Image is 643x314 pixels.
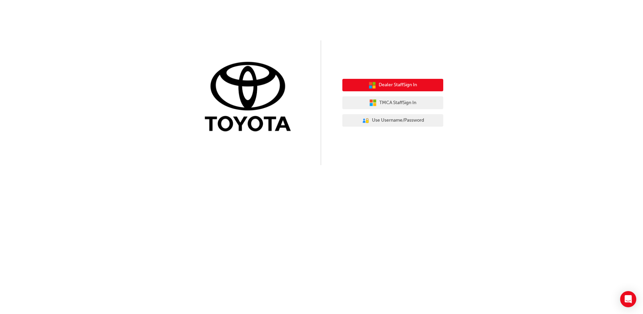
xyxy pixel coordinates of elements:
button: TMCA StaffSign In [342,96,443,109]
img: Trak [200,60,301,135]
button: Dealer StaffSign In [342,79,443,92]
span: Use Username/Password [372,117,424,124]
span: Dealer Staff Sign In [379,81,417,89]
div: Open Intercom Messenger [620,291,636,307]
span: TMCA Staff Sign In [379,99,416,107]
button: Use Username/Password [342,114,443,127]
